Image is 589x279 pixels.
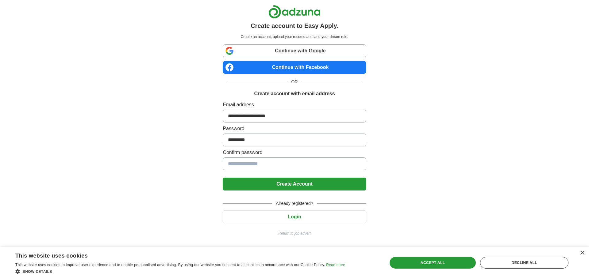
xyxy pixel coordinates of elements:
[480,257,568,269] div: Decline all
[272,200,317,207] span: Already registered?
[223,149,366,156] label: Confirm password
[223,210,366,223] button: Login
[268,5,321,19] img: Adzuna logo
[223,61,366,74] a: Continue with Facebook
[223,178,366,190] button: Create Account
[15,250,330,259] div: This website uses cookies
[223,101,366,108] label: Email address
[390,257,476,269] div: Accept all
[223,231,366,236] a: Return to job advert
[254,90,335,97] h1: Create account with email address
[251,21,338,30] h1: Create account to Easy Apply.
[580,251,584,255] div: Close
[15,263,325,267] span: This website uses cookies to improve user experience and to enable personalised advertising. By u...
[224,34,365,40] p: Create an account, upload your resume and land your dream role.
[223,214,366,219] a: Login
[23,270,52,274] span: Show details
[223,125,366,132] label: Password
[326,263,345,267] a: Read more, opens a new window
[223,44,366,57] a: Continue with Google
[288,79,302,85] span: OR
[15,268,345,274] div: Show details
